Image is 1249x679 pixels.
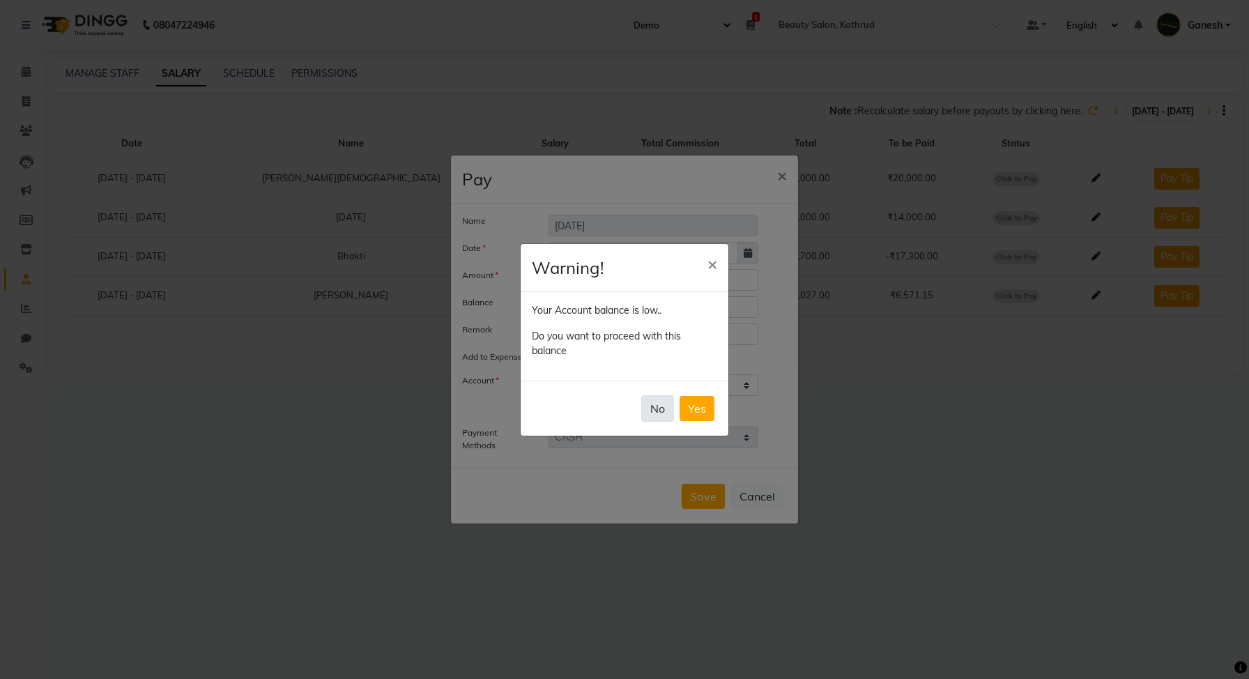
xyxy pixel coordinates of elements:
button: Yes [680,396,714,421]
span: × [707,253,717,274]
button: No [641,395,674,422]
h4: Warning! [532,255,604,280]
p: Do you want to proceed with this balance [532,329,717,358]
button: Close [696,244,728,283]
p: Your Account balance is low.. [532,303,717,318]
